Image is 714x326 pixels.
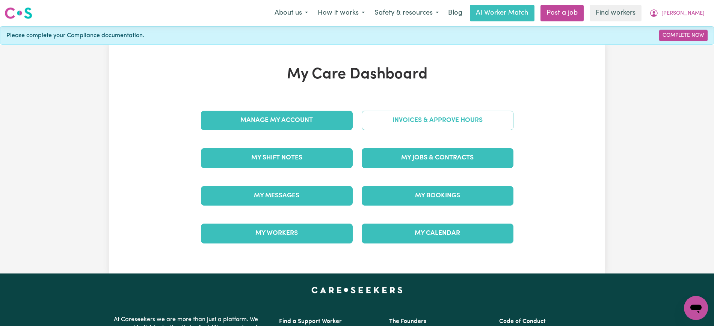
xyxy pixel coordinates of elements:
button: My Account [645,5,709,21]
h1: My Care Dashboard [196,66,518,84]
a: My Shift Notes [201,148,353,168]
a: Complete Now [659,30,708,41]
a: Careseekers home page [311,287,403,293]
a: Careseekers logo [5,5,32,22]
button: About us [270,5,313,21]
a: My Jobs & Contracts [362,148,513,168]
iframe: Button to launch messaging window [684,296,708,320]
a: Blog [444,5,467,21]
a: My Calendar [362,224,513,243]
a: AI Worker Match [470,5,534,21]
a: Code of Conduct [499,318,546,324]
img: Careseekers logo [5,6,32,20]
a: My Bookings [362,186,513,206]
a: Post a job [540,5,584,21]
button: How it works [313,5,370,21]
a: The Founders [389,318,426,324]
a: Invoices & Approve Hours [362,111,513,130]
span: [PERSON_NAME] [661,9,705,18]
button: Safety & resources [370,5,444,21]
a: My Messages [201,186,353,206]
a: Manage My Account [201,111,353,130]
a: Find workers [590,5,642,21]
span: Please complete your Compliance documentation. [6,31,144,40]
a: My Workers [201,224,353,243]
a: Find a Support Worker [279,318,342,324]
